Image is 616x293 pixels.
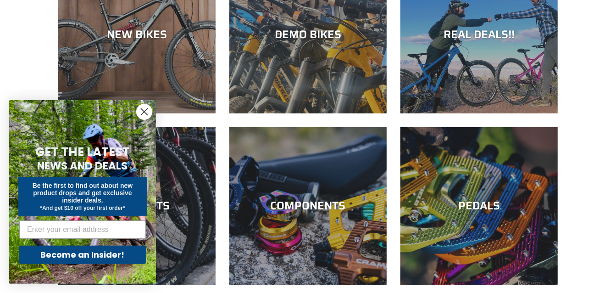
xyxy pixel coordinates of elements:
[400,28,558,41] div: REAL DEALS!!
[19,220,146,239] input: Enter your email address
[35,144,130,160] span: GET THE LATEST
[229,200,387,213] div: COMPONENTS
[229,28,387,41] div: DEMO BIKES
[19,246,146,264] button: Become an Insider!
[33,182,133,204] span: Be the first to find out about new product drops and get exclusive insider deals.
[58,28,216,41] div: NEW BIKES
[38,158,128,173] span: NEWS AND DEALS
[229,127,387,285] a: COMPONENTS
[40,205,125,211] span: *And get $10 off your first order*
[400,200,558,213] div: PEDALS
[400,127,558,285] a: PEDALS
[136,104,152,120] button: Close dialog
